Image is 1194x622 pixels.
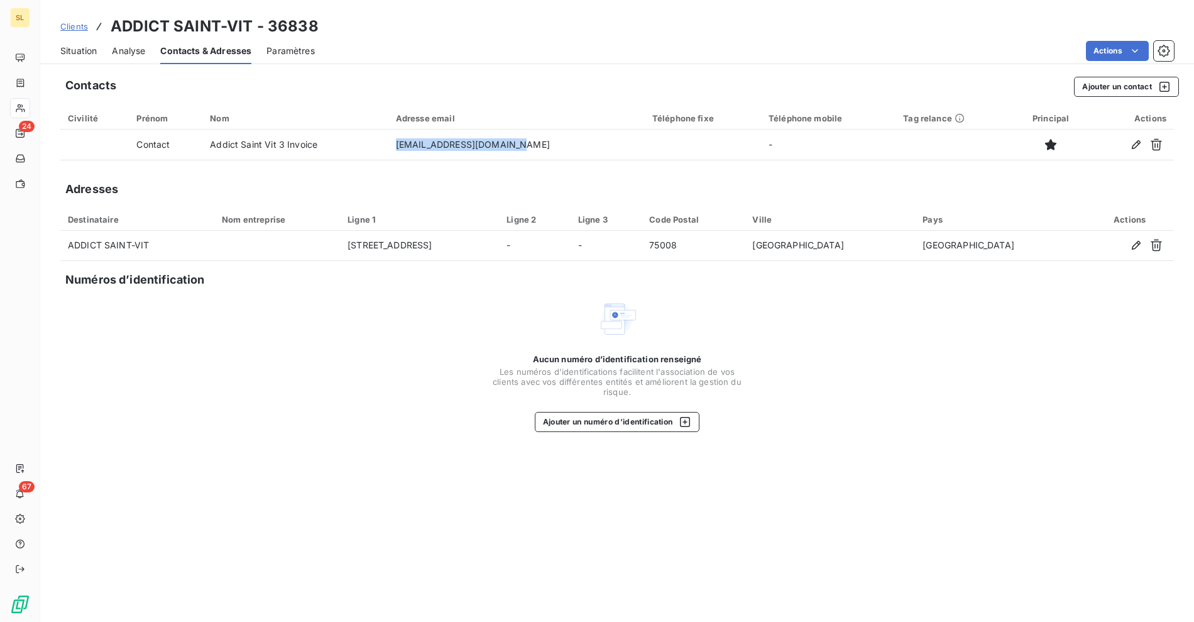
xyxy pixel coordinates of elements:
iframe: Intercom live chat [1151,579,1181,609]
div: Nom entreprise [222,214,332,225]
h5: Numéros d’identification [65,271,205,289]
div: Ligne 3 [578,214,635,225]
div: Actions [1098,113,1166,123]
div: Pays [923,214,1078,225]
img: Logo LeanPay [10,594,30,614]
div: Ligne 1 [348,214,491,225]
span: 67 [19,481,35,492]
span: Aucun numéro d’identification renseigné [533,354,702,364]
div: Téléphone fixe [652,113,753,123]
div: Téléphone mobile [769,113,888,123]
td: 75008 [642,231,745,261]
td: - [761,130,896,160]
div: Tag relance [903,113,1004,123]
h5: Adresses [65,180,118,198]
button: Ajouter un contact [1074,77,1179,97]
div: Civilité [68,113,121,123]
td: [GEOGRAPHIC_DATA] [745,231,915,261]
span: Contacts & Adresses [160,45,251,57]
div: Adresse email [396,113,637,123]
span: Analyse [112,45,145,57]
div: Principal [1019,113,1083,123]
div: Ligne 2 [507,214,563,225]
div: Nom [210,113,380,123]
td: [STREET_ADDRESS] [340,231,499,261]
td: - [499,231,571,261]
td: - [571,231,642,261]
div: SL [10,8,30,28]
img: Empty state [597,299,637,339]
div: Prénom [136,113,195,123]
button: Actions [1086,41,1149,61]
div: Code Postal [649,214,737,225]
div: Actions [1093,214,1166,225]
button: Ajouter un numéro d’identification [535,412,700,432]
td: [EMAIL_ADDRESS][DOMAIN_NAME] [388,130,645,160]
h3: ADDICT SAINT-VIT - 36838 [111,15,319,38]
td: [GEOGRAPHIC_DATA] [915,231,1085,261]
td: Contact [129,130,202,160]
td: Addict Saint Vit 3 Invoice [202,130,388,160]
td: ADDICT SAINT-VIT [60,231,214,261]
div: Ville [752,214,907,225]
span: 24 [19,121,35,132]
span: Situation [60,45,97,57]
div: Destinataire [68,214,207,225]
span: Clients [60,21,88,31]
h5: Contacts [65,77,116,94]
a: Clients [60,20,88,33]
span: Les numéros d'identifications facilitent l'association de vos clients avec vos différentes entité... [491,367,743,397]
span: Paramètres [266,45,315,57]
